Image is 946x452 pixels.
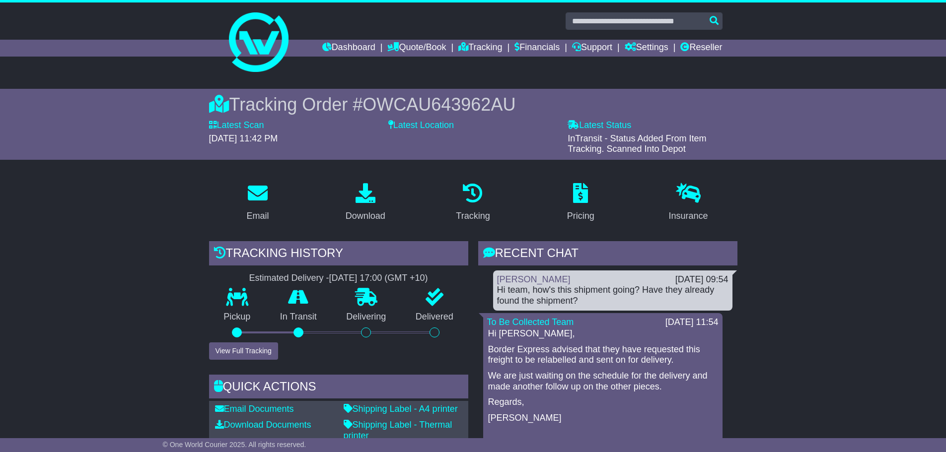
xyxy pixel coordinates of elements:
a: Tracking [458,40,502,57]
div: Pricing [567,209,594,223]
span: InTransit - Status Added From Item Tracking. Scanned Into Depot [568,133,706,154]
span: OWCAU643962AU [363,94,515,115]
div: Insurance [669,209,708,223]
label: Latest Status [568,120,631,131]
p: Regards, [488,397,718,408]
div: Quick Actions [209,375,468,401]
a: Email [240,180,275,226]
div: Hi team, how's this shipment going? Have they already found the shipment? [497,285,728,306]
div: Download [346,209,385,223]
div: Estimated Delivery - [209,273,468,284]
a: Settings [625,40,668,57]
p: Border Express advised that they have requested this freight to be relabelled and sent on for del... [488,344,718,366]
div: [DATE] 11:54 [665,317,719,328]
div: Tracking history [209,241,468,268]
p: Pickup [209,312,266,323]
a: Reseller [680,40,722,57]
a: Financials [514,40,560,57]
label: Latest Location [388,120,454,131]
button: View Full Tracking [209,342,278,360]
label: Latest Scan [209,120,264,131]
span: © One World Courier 2025. All rights reserved. [163,441,306,449]
span: [DATE] 11:42 PM [209,133,278,143]
a: Pricing [561,180,601,226]
a: Dashboard [322,40,375,57]
p: Delivered [401,312,468,323]
a: To Be Collected Team [487,317,574,327]
a: Support [572,40,612,57]
a: Shipping Label - A4 printer [344,404,458,414]
p: We are just waiting on the schedule for the delivery and made another follow up on the other pieces. [488,371,718,392]
p: In Transit [265,312,332,323]
p: Delivering [332,312,401,323]
div: RECENT CHAT [478,241,737,268]
a: Download [339,180,392,226]
div: Tracking Order # [209,94,737,115]
div: Email [246,209,269,223]
p: Hi [PERSON_NAME], [488,328,718,339]
div: Tracking [456,209,490,223]
p: [PERSON_NAME] [488,413,718,424]
a: Insurance [662,180,715,226]
div: [DATE] 17:00 (GMT +10) [329,273,428,284]
div: [DATE] 09:54 [675,274,728,285]
a: [PERSON_NAME] [497,274,571,284]
a: Download Documents [215,420,311,430]
a: Email Documents [215,404,294,414]
a: Tracking [449,180,496,226]
a: Shipping Label - Thermal printer [344,420,452,441]
a: Quote/Book [387,40,446,57]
